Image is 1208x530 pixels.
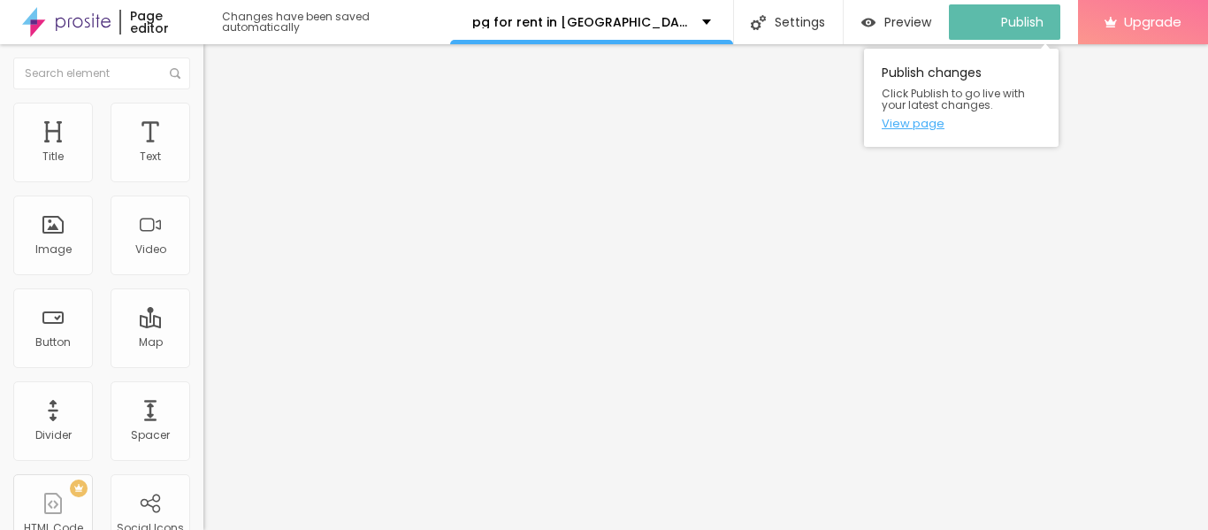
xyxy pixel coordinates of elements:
div: Publish changes [864,49,1059,147]
span: Publish [1001,15,1044,29]
button: Preview [844,4,949,40]
div: Map [139,336,163,349]
a: View page [882,118,1041,129]
iframe: Editor [203,44,1208,530]
div: Changes have been saved automatically [222,12,449,33]
span: Upgrade [1124,14,1181,29]
div: Button [35,336,71,349]
div: Video [135,243,166,256]
p: pg for rent in [GEOGRAPHIC_DATA] [472,16,689,28]
button: Publish [949,4,1060,40]
div: Spacer [131,429,170,442]
div: Title [42,150,64,163]
input: Search element [13,58,190,89]
img: Icone [170,68,180,79]
div: Image [35,243,72,256]
img: view-1.svg [861,15,875,30]
img: Icone [751,15,766,30]
div: Text [140,150,161,163]
span: Preview [884,15,931,29]
span: Click Publish to go live with your latest changes. [882,88,1041,111]
div: Page editor [119,10,205,35]
div: Divider [35,429,72,442]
